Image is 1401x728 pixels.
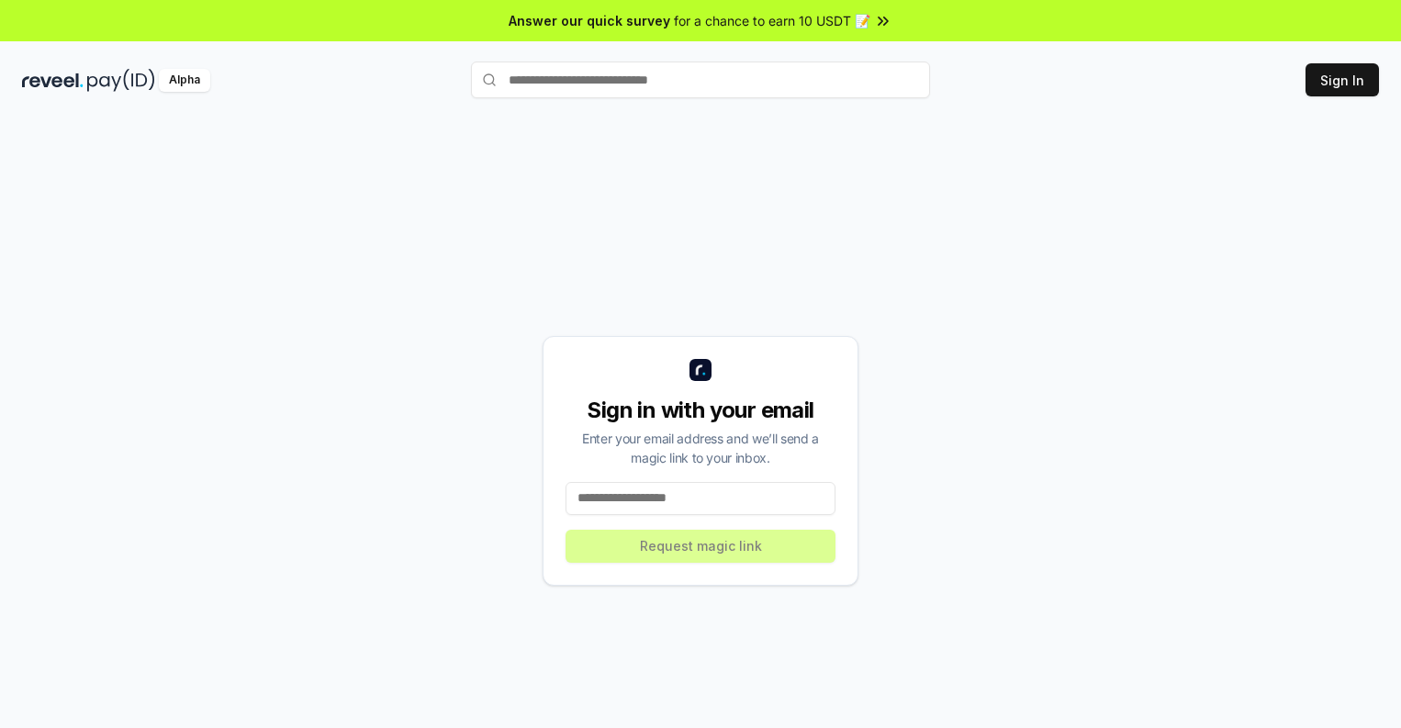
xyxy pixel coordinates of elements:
[566,429,835,467] div: Enter your email address and we’ll send a magic link to your inbox.
[87,69,155,92] img: pay_id
[509,11,670,30] span: Answer our quick survey
[674,11,870,30] span: for a chance to earn 10 USDT 📝
[1306,63,1379,96] button: Sign In
[159,69,210,92] div: Alpha
[22,69,84,92] img: reveel_dark
[689,359,712,381] img: logo_small
[566,396,835,425] div: Sign in with your email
